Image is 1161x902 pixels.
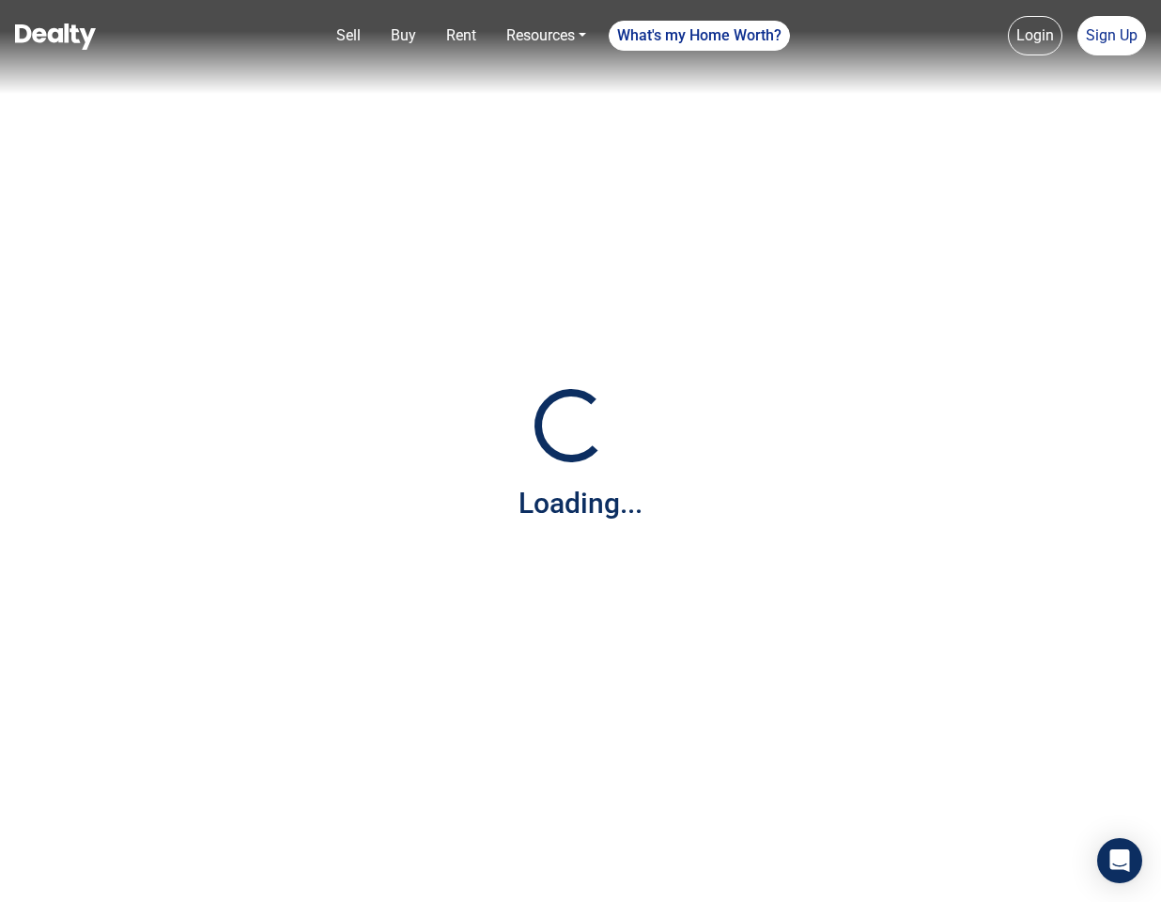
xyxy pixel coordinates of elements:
a: Login [1008,16,1062,55]
img: Dealty - Buy, Sell & Rent Homes [15,23,96,50]
div: Open Intercom Messenger [1097,838,1142,883]
a: Rent [439,17,484,54]
a: What's my Home Worth? [609,21,790,51]
img: Loading [524,379,618,473]
a: Buy [383,17,424,54]
iframe: BigID CMP Widget [9,846,66,902]
a: Resources [499,17,594,54]
a: Sign Up [1077,16,1146,55]
a: Sell [329,17,368,54]
div: Loading... [519,482,642,524]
